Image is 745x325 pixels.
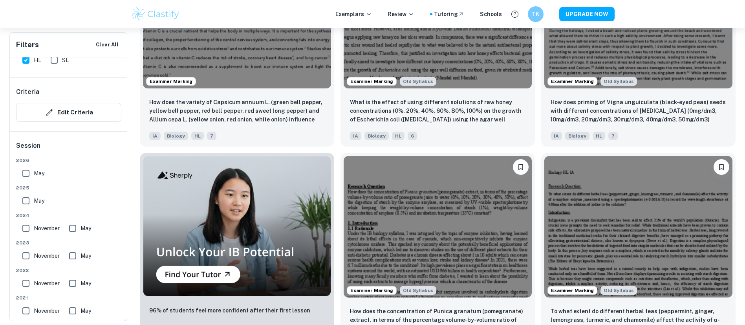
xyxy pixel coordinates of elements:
[81,307,91,315] span: May
[191,132,204,140] span: HL
[146,78,196,85] span: Examiner Marking
[347,78,396,85] span: Examiner Marking
[392,132,405,140] span: HL
[81,279,91,288] span: May
[16,267,121,274] span: 2022
[593,132,605,140] span: HL
[34,196,44,205] span: May
[508,7,522,21] button: Help and Feedback
[149,98,325,125] p: How does the variety of Capsicum annuum L. (green bell pepper, yellow bell pepper, red bell peppe...
[408,132,417,140] span: 6
[608,132,618,140] span: 7
[16,39,39,50] h6: Filters
[34,56,41,64] span: HL
[350,98,525,125] p: What is the effect of using different solutions of raw honey concentrations (0%, 20%, 40%, 60%, 8...
[16,294,121,301] span: 2021
[565,132,589,140] span: Biology
[16,212,121,219] span: 2024
[531,10,540,18] h6: TK
[364,132,389,140] span: Biology
[344,156,532,297] img: Biology IA example thumbnail: How does the concentration of Punica gra
[434,10,464,18] a: Tutoring
[81,224,91,233] span: May
[16,87,39,97] h6: Criteria
[94,39,121,51] button: Clear All
[400,286,436,295] span: Old Syllabus
[16,184,121,191] span: 2025
[714,159,729,175] button: Bookmark
[544,156,732,297] img: Biology IA example thumbnail: To what extent do different herbal teas
[400,77,436,86] span: Old Syllabus
[559,7,615,21] button: UPGRADE NOW
[34,307,60,315] span: November
[600,77,637,86] div: Starting from the May 2025 session, the Biology IA requirements have changed. It's OK to refer to...
[131,6,181,22] img: Clastify logo
[34,169,44,178] span: May
[143,156,331,296] img: Thumbnail
[34,279,60,288] span: November
[600,286,637,295] div: Starting from the May 2025 session, the Biology IA requirements have changed. It's OK to refer to...
[16,103,121,122] button: Edit Criteria
[513,159,529,175] button: Bookmark
[81,252,91,260] span: May
[164,132,188,140] span: Biology
[34,252,60,260] span: November
[207,132,216,140] span: 7
[551,98,726,125] p: How does priming of Vigna unguiculata (black-eyed peas) seeds with different concentrations of as...
[548,78,597,85] span: Examiner Marking
[388,10,414,18] p: Review
[16,239,121,246] span: 2023
[16,157,121,164] span: 2026
[548,287,597,294] span: Examiner Marking
[400,77,436,86] div: Starting from the May 2025 session, the Biology IA requirements have changed. It's OK to refer to...
[551,132,562,140] span: IA
[400,286,436,295] div: Starting from the May 2025 session, the Biology IA requirements have changed. It's OK to refer to...
[149,132,161,140] span: IA
[335,10,372,18] p: Exemplars
[600,77,637,86] span: Old Syllabus
[350,132,361,140] span: IA
[480,10,502,18] a: Schools
[16,141,121,157] h6: Session
[600,286,637,295] span: Old Syllabus
[34,224,60,233] span: November
[528,6,544,22] button: TK
[62,56,69,64] span: SL
[347,287,396,294] span: Examiner Marking
[149,306,310,315] p: 96% of students feel more confident after their first lesson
